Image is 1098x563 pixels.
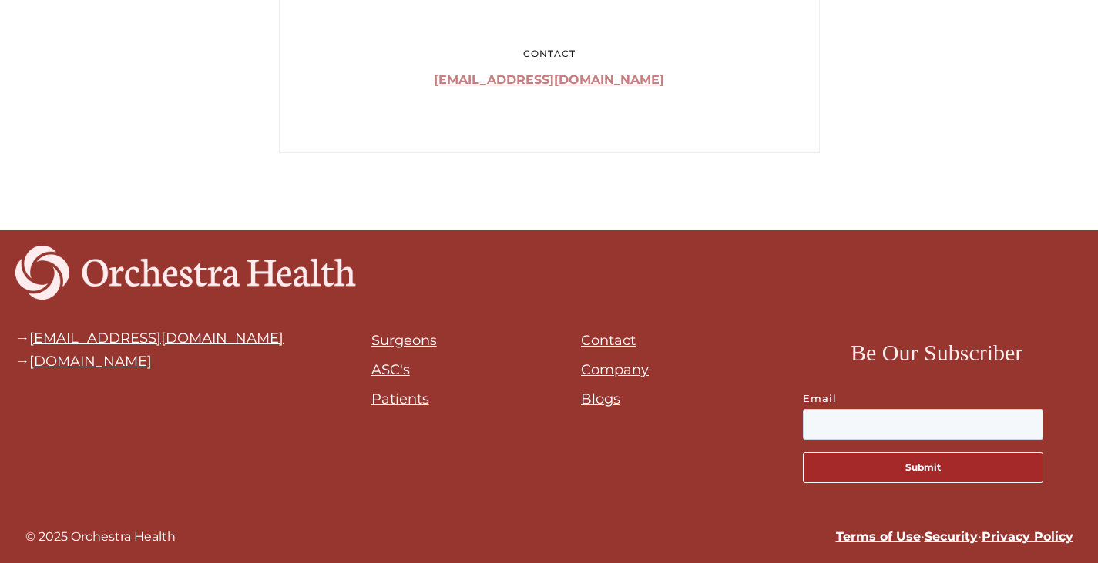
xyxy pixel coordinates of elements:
a: Blogs [581,390,620,407]
div: • • [557,526,1073,548]
button: Submit [803,452,1043,483]
a: Company [581,361,649,378]
a: Security [925,529,978,544]
div: © 2025 Orchestra Health [25,526,176,548]
h3: Be Our Subscriber [851,335,1022,370]
label: Email [803,390,1070,406]
a: Surgeons [371,332,437,349]
a: Patients [371,390,429,407]
a: ASC's [371,361,410,378]
a: Contact [581,332,636,349]
div: → [15,354,284,369]
a: [EMAIL_ADDRESS][DOMAIN_NAME] [434,72,664,87]
a: [EMAIL_ADDRESS][DOMAIN_NAME] [29,330,284,347]
div: CONTACT [318,46,781,62]
div: → [15,330,284,346]
a: Privacy Policy [982,529,1073,544]
a: [DOMAIN_NAME] [29,353,152,370]
a: Terms of Use [836,529,921,544]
